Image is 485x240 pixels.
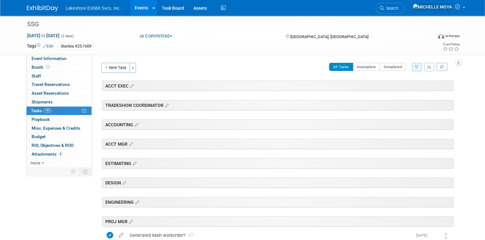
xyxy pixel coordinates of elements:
div: ENGINEERING [102,197,453,207]
a: Edit sections [127,141,133,147]
td: Tags [27,43,53,50]
td: Personalize Event Tab Strip [68,167,79,176]
img: MICHELLE MOYA [412,3,452,10]
a: Refresh [437,63,447,71]
button: New Task [101,63,130,73]
a: Edit sections [131,160,137,166]
span: 4 [58,152,63,156]
a: Edit sections [127,218,133,224]
span: to [40,33,46,38]
img: ExhibitDay [27,5,58,12]
div: Event Rating [442,43,459,46]
div: Glanbia #25-1009 [59,43,93,50]
span: Lakeshore Exhibit Svcs, Inc. [66,6,121,11]
a: Event Information [27,54,92,63]
button: Completed [380,63,406,71]
div: In-Person [445,34,460,38]
span: Event Information [32,56,67,61]
button: All Tasks [329,63,353,71]
a: Edit sections [121,179,126,186]
span: 14% [43,108,52,113]
a: Staff [27,72,92,80]
span: Playbook [32,117,50,122]
td: Toggle Event Tabs [79,167,92,176]
span: [DATE] [DATE] [27,33,60,38]
span: Tasks [31,108,52,113]
span: Booth [32,65,51,70]
span: Attachments [32,152,63,157]
span: ROI, Objectives & ROO [32,143,73,148]
div: ACCT MGR [102,139,453,149]
span: [DATE] [416,233,430,237]
span: [GEOGRAPHIC_DATA], [GEOGRAPHIC_DATA] [290,34,368,39]
span: (2 days) [61,34,74,38]
a: Booth [27,63,92,72]
span: 1 [186,234,194,238]
span: more [30,160,40,165]
a: Asset Reservations [27,89,92,97]
a: Search [376,3,404,14]
a: Shipments [27,98,92,106]
a: Edit sections [134,199,139,205]
div: DESIGN [102,177,453,188]
span: Search [384,6,398,11]
span: Asset Reservations [32,91,69,96]
div: TRADESHOW COORDINATOR [102,100,453,110]
a: Edit sections [163,102,169,108]
span: Travel Reservations [32,82,70,87]
a: Edit sections [128,82,134,89]
span: Staff [32,73,41,78]
i: Move task [444,233,447,239]
div: PROJ MGR [102,216,453,227]
div: ACCT EXEC [102,81,453,91]
a: Attachments4 [27,150,92,158]
div: SSG [25,19,423,30]
button: Committed [137,33,175,39]
a: Budget [27,132,92,141]
a: Playbook [27,115,92,124]
span: Budget [32,134,46,139]
button: Incomplete [353,63,380,71]
div: ACCOUNTING [102,119,453,130]
a: more [27,159,92,167]
span: Misc. Expenses & Credits [32,126,80,131]
div: Event Format [395,32,460,42]
a: Edit [43,44,53,48]
img: Format-Inperson.png [438,33,444,38]
div: ESTIMATING [102,158,453,168]
a: Tasks14% [27,107,92,115]
a: Edit sections [133,121,138,127]
span: Shipments [32,99,52,104]
a: edit [116,232,127,238]
span: Booth not reserved yet [45,65,51,69]
a: ROI, Objectives & ROO [27,141,92,150]
img: MICHELLE MOYA [430,232,438,240]
a: Misc. Expenses & Credits [27,124,92,132]
a: Travel Reservations [27,80,92,89]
